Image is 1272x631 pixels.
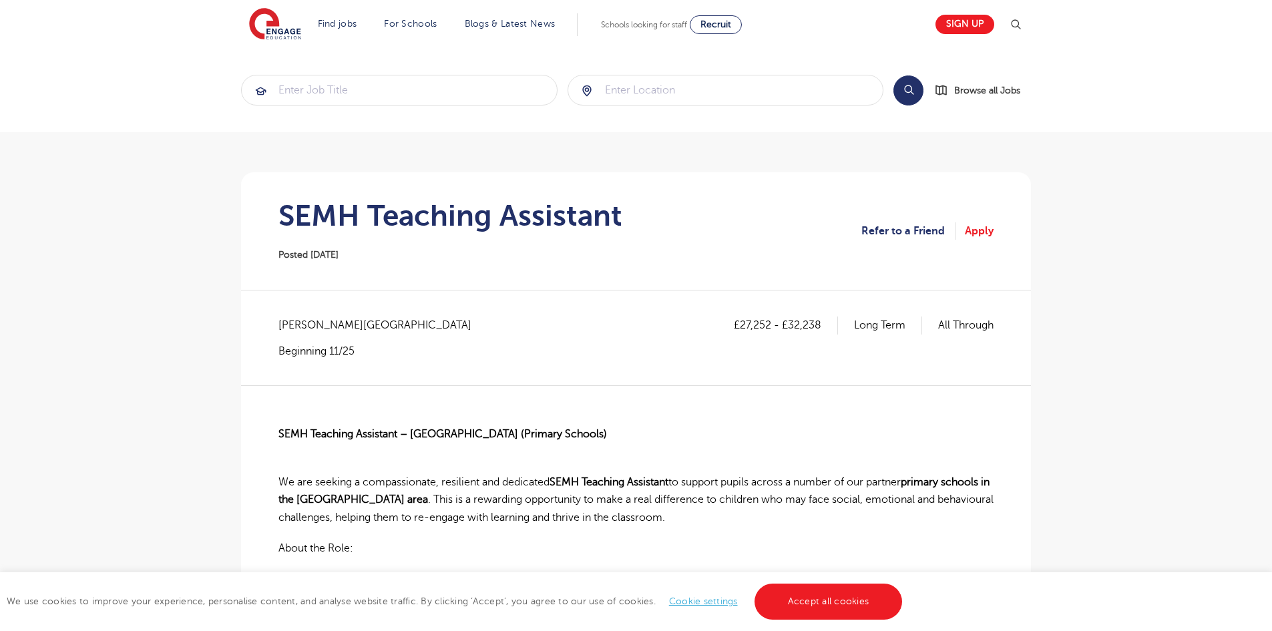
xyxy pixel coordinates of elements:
input: Submit [242,75,557,105]
p: We are seeking a compassionate, resilient and dedicated to support pupils across a number of our ... [278,456,994,526]
button: Search [893,75,923,106]
a: Browse all Jobs [934,83,1031,98]
p: Long Term [854,317,922,334]
a: Find jobs [318,19,357,29]
a: Cookie settings [669,596,738,606]
p: Beginning 11/25 [278,344,485,359]
p: Providing for primary-aged pupils with social, emotional and mental health needs [278,570,994,588]
span: Recruit [700,19,731,29]
input: Submit [568,75,883,105]
a: Refer to a Friend [861,222,956,240]
span: Browse all Jobs [954,83,1020,98]
a: Sign up [935,15,994,34]
div: Submit [568,75,884,106]
p: £27,252 - £32,238 [734,317,838,334]
div: Submit [241,75,558,106]
strong: SEMH Teaching Assistant [550,476,668,488]
span: [PERSON_NAME][GEOGRAPHIC_DATA] [278,317,485,334]
a: Apply [965,222,994,240]
strong: SEMH Teaching Assistant – [GEOGRAPHIC_DATA] (Primary Schools) [278,428,607,440]
img: Engage Education [249,8,301,41]
span: Schools looking for staff [601,20,687,29]
span: We use cookies to improve your experience, personalise content, and analyse website traffic. By c... [7,596,905,606]
p: All Through [938,317,994,334]
a: For Schools [384,19,437,29]
h1: SEMH Teaching Assistant [278,199,622,232]
p: About the Role: [278,540,994,557]
span: Posted [DATE] [278,250,339,260]
a: Blogs & Latest News [465,19,556,29]
a: Recruit [690,15,742,34]
a: Accept all cookies [755,584,903,620]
